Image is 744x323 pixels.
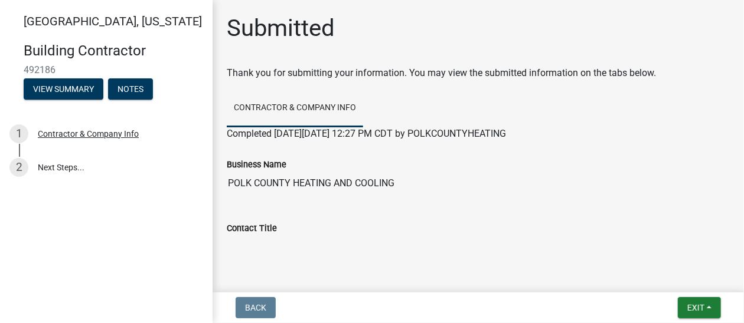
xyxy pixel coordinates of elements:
div: 2 [9,158,28,177]
h1: Submitted [227,14,335,42]
label: Contact Title [227,225,277,233]
span: Exit [687,303,704,312]
button: View Summary [24,78,103,100]
wm-modal-confirm: Summary [24,85,103,94]
button: Back [236,297,276,318]
a: Contractor & Company Info [227,90,363,127]
span: [GEOGRAPHIC_DATA], [US_STATE] [24,14,202,28]
span: Back [245,303,266,312]
div: 1 [9,124,28,143]
span: Completed [DATE][DATE] 12:27 PM CDT by POLKCOUNTYHEATING [227,128,506,139]
wm-modal-confirm: Notes [108,85,153,94]
span: 492186 [24,64,189,75]
div: Contractor & Company Info [38,130,139,138]
h4: Building Contractor [24,42,203,60]
div: Thank you for submitting your information. You may view the submitted information on the tabs below. [227,66,730,80]
label: Business Name [227,161,286,169]
button: Notes [108,78,153,100]
button: Exit [678,297,721,318]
